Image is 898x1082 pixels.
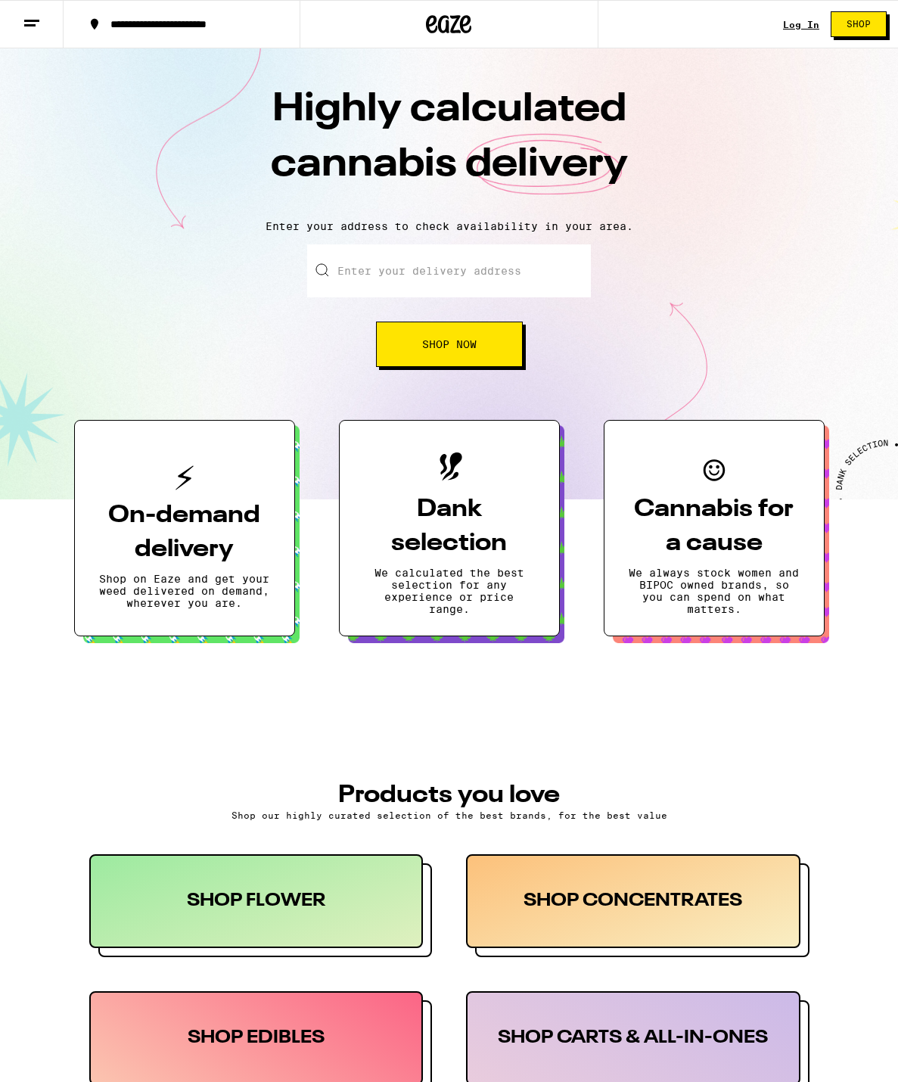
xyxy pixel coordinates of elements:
[364,567,535,615] p: We calculated the best selection for any experience or price range.
[99,499,270,567] h3: On-demand delivery
[847,20,871,29] span: Shop
[89,783,809,807] h3: PRODUCTS YOU LOVE
[89,854,424,948] div: SHOP FLOWER
[783,20,819,30] div: Log In
[376,322,523,367] button: Shop Now
[831,11,887,37] button: Shop
[89,854,433,957] button: SHOP FLOWER
[307,244,591,297] input: Enter your delivery address
[364,493,535,561] h3: Dank selection
[15,220,883,232] p: Enter your address to check availability in your area.
[629,567,800,615] p: We always stock women and BIPOC owned brands, so you can spend on what matters.
[466,854,809,957] button: SHOP CONCENTRATES
[466,854,800,948] div: SHOP CONCENTRATES
[339,420,560,636] button: Dank selectionWe calculated the best selection for any experience or price range.
[604,420,825,636] button: Cannabis for a causeWe always stock women and BIPOC owned brands, so you can spend on what matters.
[629,493,800,561] h3: Cannabis for a cause
[422,339,477,350] span: Shop Now
[185,82,714,208] h1: Highly calculated cannabis delivery
[89,810,809,820] p: Shop our highly curated selection of the best brands, for the best value
[99,573,270,609] p: Shop on Eaze and get your weed delivered on demand, wherever you are.
[74,420,295,636] button: On-demand deliveryShop on Eaze and get your weed delivered on demand, wherever you are.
